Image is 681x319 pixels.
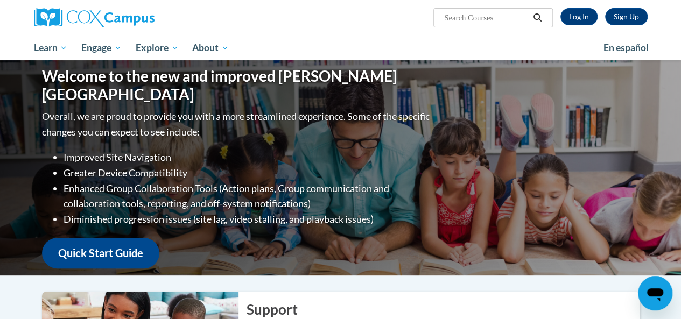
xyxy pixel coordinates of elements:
[638,276,672,310] iframe: Button to launch messaging window
[42,238,159,268] a: Quick Start Guide
[192,41,229,54] span: About
[529,11,545,24] button: Search
[247,300,640,319] h2: Support
[185,36,236,60] a: About
[34,8,228,27] a: Cox Campus
[42,67,432,103] h1: Welcome to the new and improved [PERSON_NAME][GEOGRAPHIC_DATA]
[64,211,432,227] li: Diminished progression issues (site lag, video stalling, and playback issues)
[64,181,432,212] li: Enhanced Group Collaboration Tools (Action plans, Group communication and collaboration tools, re...
[603,42,649,53] span: En español
[42,109,432,140] p: Overall, we are proud to provide you with a more streamlined experience. Some of the specific cha...
[136,41,179,54] span: Explore
[34,8,155,27] img: Cox Campus
[605,8,648,25] a: Register
[129,36,186,60] a: Explore
[443,11,529,24] input: Search Courses
[27,36,75,60] a: Learn
[596,37,656,59] a: En español
[81,41,122,54] span: Engage
[74,36,129,60] a: Engage
[560,8,598,25] a: Log In
[33,41,67,54] span: Learn
[26,36,656,60] div: Main menu
[64,165,432,181] li: Greater Device Compatibility
[64,150,432,165] li: Improved Site Navigation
